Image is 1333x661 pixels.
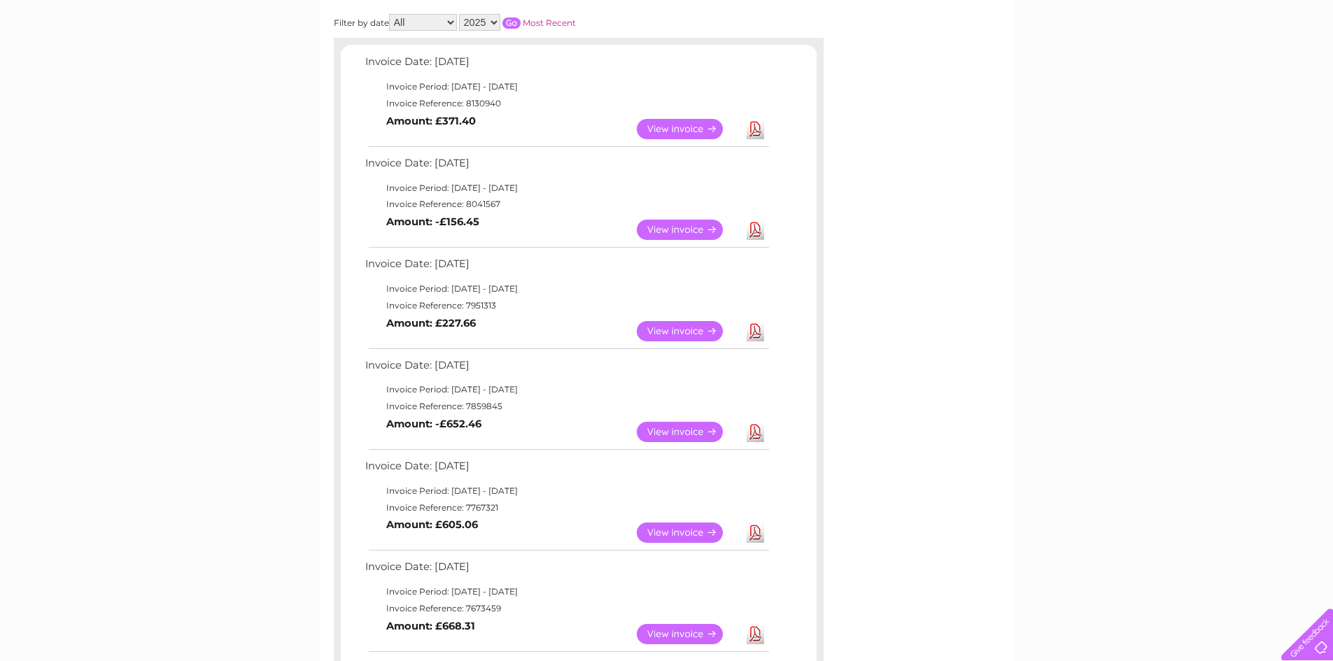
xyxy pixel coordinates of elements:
[637,119,740,139] a: View
[386,215,479,228] b: Amount: -£156.45
[1161,59,1203,70] a: Telecoms
[362,196,771,213] td: Invoice Reference: 8041567
[747,422,764,442] a: Download
[362,583,771,600] td: Invoice Period: [DATE] - [DATE]
[386,418,481,430] b: Amount: -£652.46
[1240,59,1274,70] a: Contact
[637,422,740,442] a: View
[1069,7,1166,24] a: 0333 014 3131
[747,321,764,341] a: Download
[747,523,764,543] a: Download
[362,280,771,297] td: Invoice Period: [DATE] - [DATE]
[1287,59,1320,70] a: Log out
[337,8,998,68] div: Clear Business is a trading name of Verastar Limited (registered in [GEOGRAPHIC_DATA] No. 3667643...
[523,17,576,28] a: Most Recent
[747,119,764,139] a: Download
[386,317,476,329] b: Amount: £227.66
[362,52,771,78] td: Invoice Date: [DATE]
[637,220,740,240] a: View
[386,518,478,531] b: Amount: £605.06
[362,457,771,483] td: Invoice Date: [DATE]
[747,624,764,644] a: Download
[362,297,771,314] td: Invoice Reference: 7951313
[362,180,771,197] td: Invoice Period: [DATE] - [DATE]
[1087,59,1113,70] a: Water
[47,36,118,79] img: logo.png
[386,620,475,632] b: Amount: £668.31
[334,14,701,31] div: Filter by date
[362,483,771,499] td: Invoice Period: [DATE] - [DATE]
[362,600,771,617] td: Invoice Reference: 7673459
[362,356,771,382] td: Invoice Date: [DATE]
[637,321,740,341] a: View
[747,220,764,240] a: Download
[362,255,771,280] td: Invoice Date: [DATE]
[362,398,771,415] td: Invoice Reference: 7859845
[362,95,771,112] td: Invoice Reference: 8130940
[362,499,771,516] td: Invoice Reference: 7767321
[1122,59,1152,70] a: Energy
[1211,59,1232,70] a: Blog
[362,381,771,398] td: Invoice Period: [DATE] - [DATE]
[362,78,771,95] td: Invoice Period: [DATE] - [DATE]
[637,624,740,644] a: View
[386,115,476,127] b: Amount: £371.40
[637,523,740,543] a: View
[362,154,771,180] td: Invoice Date: [DATE]
[362,557,771,583] td: Invoice Date: [DATE]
